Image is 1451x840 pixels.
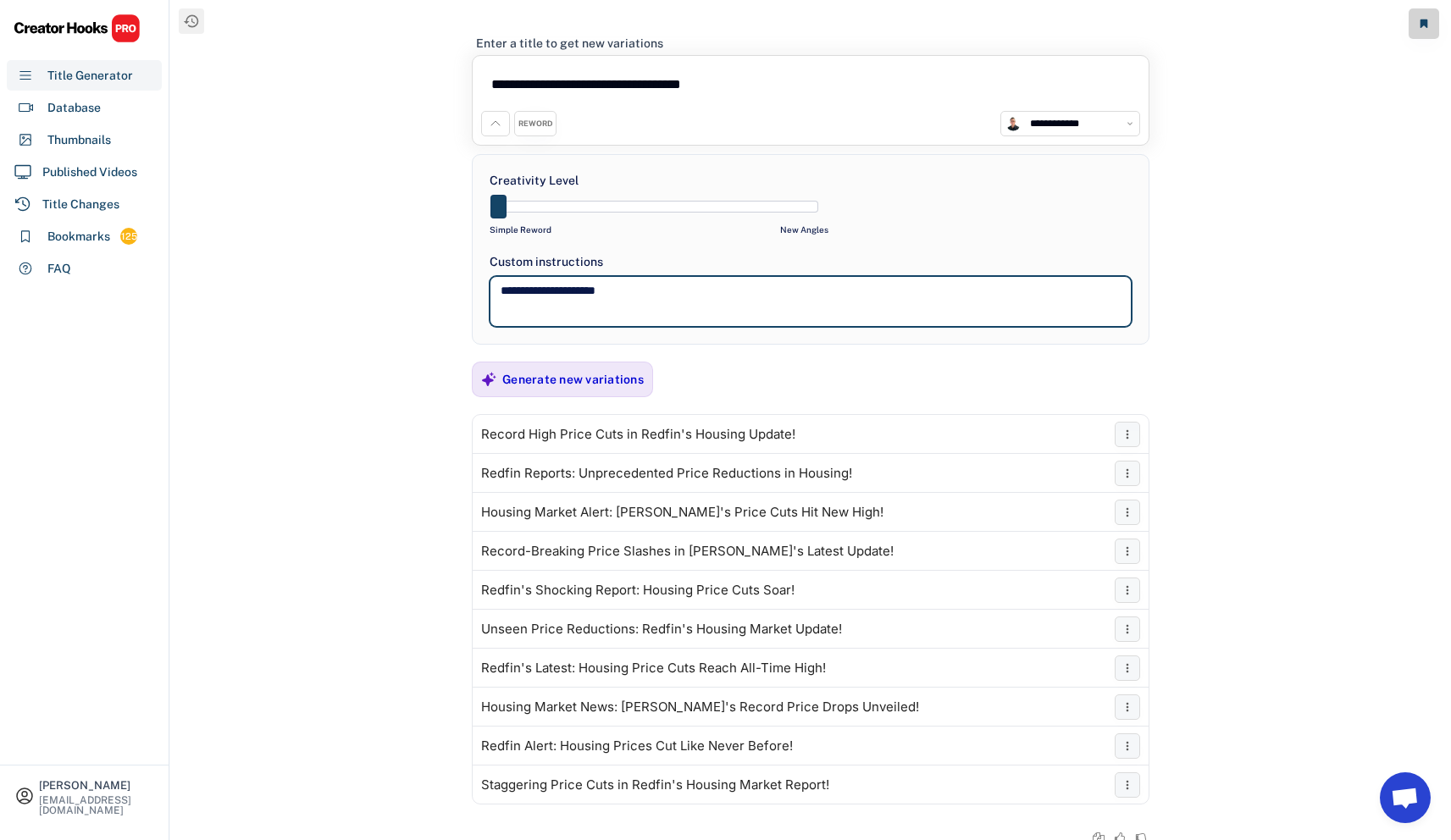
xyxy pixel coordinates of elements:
[502,372,644,387] div: Generate new variations
[14,14,141,43] img: CHPRO%20Logo.svg
[120,229,137,244] div: 125
[481,622,842,636] div: Unseen Price Reductions: Redfin's Housing Market Update!
[490,172,579,190] div: Creativity Level
[1005,116,1021,131] img: channels4_profile.jpg
[780,224,828,236] div: New Angles
[481,544,894,558] div: Record-Breaking Price Slashes in [PERSON_NAME]'s Latest Update!
[47,131,111,149] div: Thumbnails
[481,661,826,675] div: Redfin's Latest: Housing Price Cuts Reach All-Time High!
[42,196,119,213] div: Title Changes
[490,224,551,236] div: Simple Reword
[47,228,110,246] div: Bookmarks
[47,67,133,85] div: Title Generator
[518,119,552,130] div: REWORD
[476,36,663,51] div: Enter a title to get new variations
[481,700,919,714] div: Housing Market News: [PERSON_NAME]'s Record Price Drops Unveiled!
[481,467,852,480] div: Redfin Reports: Unprecedented Price Reductions in Housing!
[39,795,154,815] div: [EMAIL_ADDRESS][DOMAIN_NAME]
[47,99,101,117] div: Database
[42,163,137,181] div: Published Videos
[490,253,1132,271] div: Custom instructions
[481,583,795,597] div: Redfin's Shocking Report: Housing Price Cuts Soar!
[481,739,793,753] div: Redfin Alert: Housing Prices Cut Like Never Before!
[481,428,795,441] div: Record High Price Cuts in Redfin's Housing Update!
[47,260,71,278] div: FAQ
[1380,772,1431,823] a: Open chat
[481,778,829,792] div: Staggering Price Cuts in Redfin's Housing Market Report!
[481,506,883,519] div: Housing Market Alert: [PERSON_NAME]'s Price Cuts Hit New High!
[39,780,154,791] div: [PERSON_NAME]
